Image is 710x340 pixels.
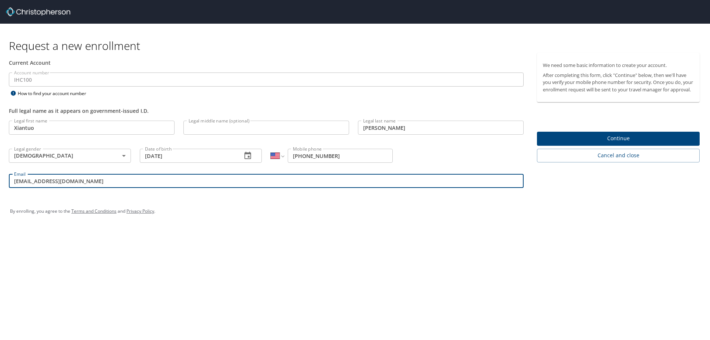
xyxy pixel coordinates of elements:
div: How to find your account number [9,89,101,98]
p: We need some basic information to create your account. [543,62,694,69]
span: Cancel and close [543,151,694,160]
input: MM/DD/YYYY [140,149,236,163]
h1: Request a new enrollment [9,38,706,53]
div: [DEMOGRAPHIC_DATA] [9,149,131,163]
img: cbt logo [6,7,70,16]
button: Continue [537,132,700,146]
button: Cancel and close [537,149,700,162]
div: Current Account [9,59,524,67]
input: Enter phone number [288,149,393,163]
div: By enrolling, you agree to the and . [10,202,700,221]
a: Terms and Conditions [71,208,116,214]
p: After completing this form, click "Continue" below, then we'll have you verify your mobile phone ... [543,72,694,93]
span: Continue [543,134,694,143]
a: Privacy Policy [126,208,154,214]
div: Full legal name as it appears on government-issued I.D. [9,107,524,115]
